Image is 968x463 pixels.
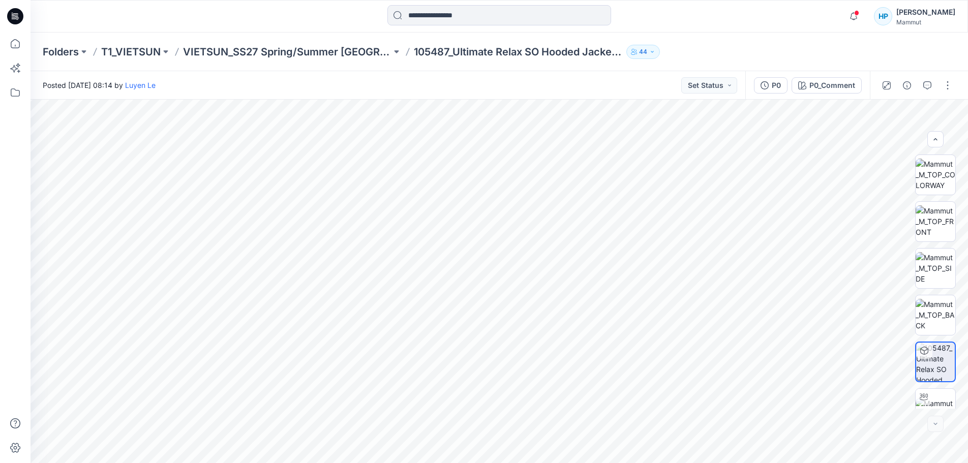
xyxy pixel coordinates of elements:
a: T1_VIETSUN [101,45,161,59]
p: 105487_Ultimate Relax SO Hooded Jacket AF Men [414,45,622,59]
button: P0_Comment [792,77,862,94]
a: VIETSUN_SS27 Spring/Summer [GEOGRAPHIC_DATA] [183,45,391,59]
p: 44 [639,46,647,57]
img: 105487_Ultimate Relax SO Hooded Jacket AF Men P0_Comment [916,343,955,381]
div: P0 [772,80,781,91]
img: Mammut_M_TOP_FRONT [916,205,955,237]
button: P0 [754,77,788,94]
button: Details [899,77,915,94]
div: Mammut [896,18,955,26]
img: Mammut_M_TOP_BACK [916,299,955,331]
img: Mammut_M_TOP_TT [916,398,955,419]
img: Mammut_M_TOP_SIDE [916,252,955,284]
div: [PERSON_NAME] [896,6,955,18]
img: Mammut_M_TOP_COLORWAY [916,159,955,191]
span: Posted [DATE] 08:14 by [43,80,156,90]
div: HP [874,7,892,25]
div: P0_Comment [809,80,855,91]
a: Luyen Le [125,81,156,89]
button: 44 [626,45,660,59]
a: Folders [43,45,79,59]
